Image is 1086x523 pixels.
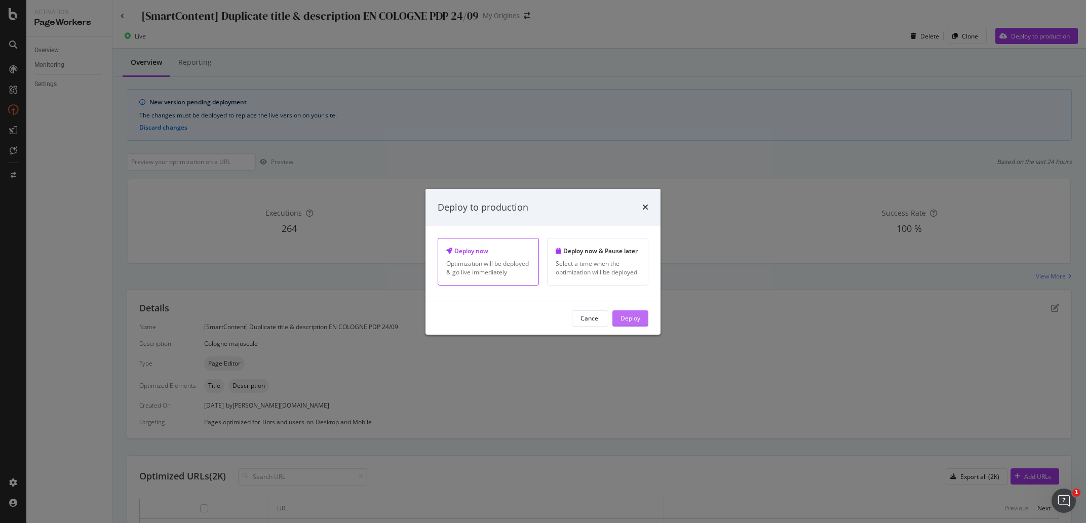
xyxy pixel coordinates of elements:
div: Cancel [580,314,600,323]
span: 1 [1072,489,1080,497]
div: Deploy [620,314,640,323]
div: modal [425,188,661,334]
div: Deploy now & Pause later [556,247,640,255]
iframe: Intercom live chat [1052,489,1076,513]
div: Optimization will be deployed & go live immediately [446,259,530,276]
button: Deploy [612,310,648,327]
button: Cancel [572,310,608,327]
div: Deploy now [446,247,530,255]
div: Select a time when the optimization will be deployed [556,259,640,276]
div: Deploy to production [438,200,528,214]
div: times [642,200,648,214]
